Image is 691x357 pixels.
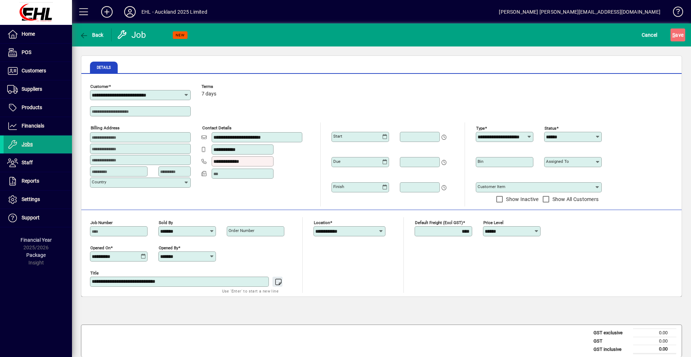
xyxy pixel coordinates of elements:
mat-label: Location [314,220,330,225]
span: Products [22,104,42,110]
span: S [672,32,675,38]
label: Show All Customers [551,196,599,203]
a: Home [4,25,72,43]
mat-label: Default Freight (excl GST) [415,220,463,225]
span: Details [97,66,111,70]
label: Show Inactive [505,196,538,203]
a: Knowledge Base [668,1,682,25]
a: Support [4,209,72,227]
span: Settings [22,196,40,202]
mat-label: Country [92,179,106,184]
span: Cancel [642,29,658,41]
td: GST inclusive [590,345,633,354]
button: Profile [118,5,141,18]
a: Suppliers [4,80,72,98]
mat-label: Status [545,126,556,131]
mat-label: Type [476,126,485,131]
td: GST [590,337,633,345]
span: ave [672,29,683,41]
a: Reports [4,172,72,190]
span: 7 days [202,91,216,97]
mat-label: Price Level [483,220,503,225]
span: Jobs [22,141,33,147]
mat-label: Opened On [90,245,110,250]
span: Home [22,31,35,37]
span: Staff [22,160,33,165]
span: NEW [176,33,185,37]
span: Financials [22,123,44,129]
div: Job [117,29,148,41]
span: Reports [22,178,39,184]
button: Add [95,5,118,18]
a: POS [4,44,72,62]
td: GST exclusive [590,329,633,337]
div: [PERSON_NAME] [PERSON_NAME][EMAIL_ADDRESS][DOMAIN_NAME] [499,6,660,18]
mat-label: Order number [229,228,254,233]
button: Back [78,28,105,41]
span: Suppliers [22,86,42,92]
span: Customers [22,68,46,73]
mat-label: Opened by [159,245,178,250]
span: Package [26,252,46,258]
td: 0.00 [633,337,676,345]
a: Products [4,99,72,117]
mat-label: Sold by [159,220,173,225]
span: Back [80,32,104,38]
mat-label: Due [333,159,340,164]
div: EHL - Auckland 2025 Limited [141,6,207,18]
mat-label: Finish [333,184,344,189]
mat-hint: Use 'Enter' to start a new line [222,287,279,295]
mat-label: Customer Item [478,184,505,189]
button: Save [670,28,685,41]
a: Customers [4,62,72,80]
span: Support [22,215,40,220]
mat-label: Title [90,271,99,276]
td: 0.00 [633,329,676,337]
span: Terms [202,84,245,89]
mat-label: Bin [478,159,483,164]
span: POS [22,49,31,55]
a: Financials [4,117,72,135]
a: Staff [4,154,72,172]
a: Settings [4,191,72,209]
mat-label: Start [333,134,342,139]
mat-label: Assigned to [546,159,569,164]
mat-label: Customer [90,84,109,89]
app-page-header-button: Back [72,28,112,41]
span: Financial Year [21,237,52,243]
button: Cancel [640,28,659,41]
td: 0.00 [633,345,676,354]
mat-label: Job number [90,220,113,225]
